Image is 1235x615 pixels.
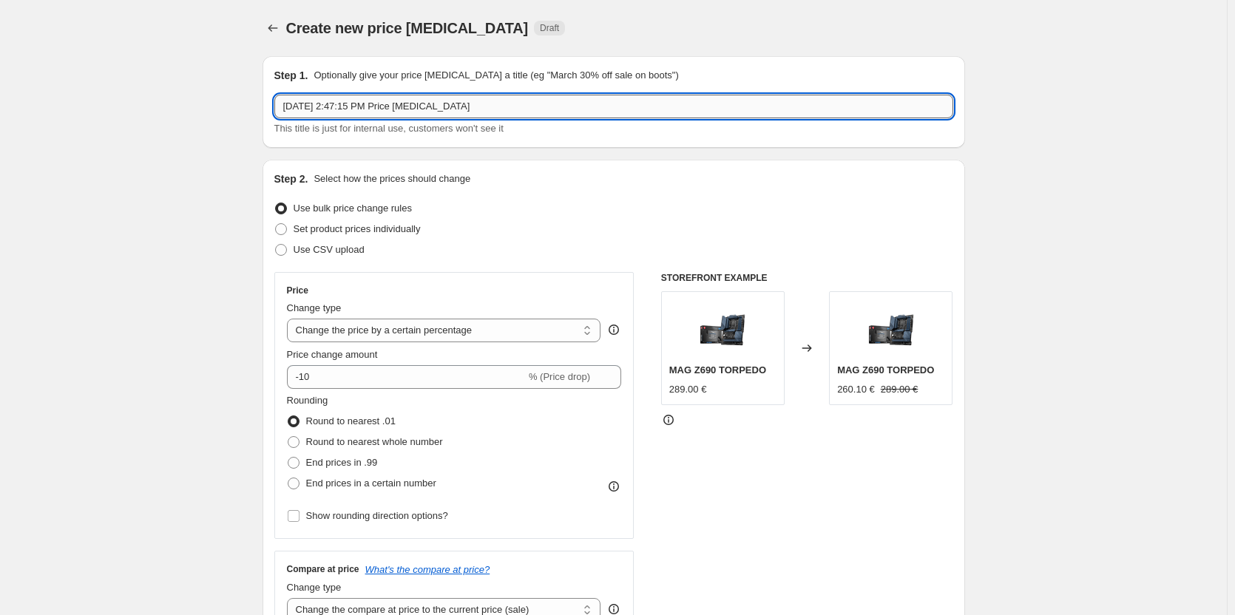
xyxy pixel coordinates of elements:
h6: STOREFRONT EXAMPLE [661,272,953,284]
span: End prices in .99 [306,457,378,468]
button: Price change jobs [263,18,283,38]
div: 289.00 € [669,382,707,397]
span: Use bulk price change rules [294,203,412,214]
strike: 289.00 € [881,382,918,397]
input: 30% off holiday sale [274,95,953,118]
h2: Step 2. [274,171,308,186]
span: Round to nearest .01 [306,415,396,427]
p: Select how the prices should change [314,171,470,186]
span: MAG Z690 TORPEDO [837,364,934,376]
button: What's the compare at price? [365,564,490,575]
span: Draft [540,22,559,34]
div: 260.10 € [837,382,875,397]
span: Use CSV upload [294,244,365,255]
span: This title is just for internal use, customers won't see it [274,123,504,134]
span: Rounding [287,395,328,406]
h3: Compare at price [287,563,359,575]
span: Show rounding direction options? [306,510,448,521]
h2: Step 1. [274,68,308,83]
span: End prices in a certain number [306,478,436,489]
h3: Price [287,285,308,296]
span: Round to nearest whole number [306,436,443,447]
div: help [606,322,621,337]
span: MAG Z690 TORPEDO [669,364,766,376]
img: MAG-Z690-TORPEDO_80x.png [862,299,921,359]
span: Set product prices individually [294,223,421,234]
span: Price change amount [287,349,378,360]
img: MAG-Z690-TORPEDO_80x.png [693,299,752,359]
span: Create new price [MEDICAL_DATA] [286,20,529,36]
span: Change type [287,302,342,313]
input: -15 [287,365,526,389]
p: Optionally give your price [MEDICAL_DATA] a title (eg "March 30% off sale on boots") [314,68,678,83]
span: % (Price drop) [529,371,590,382]
span: Change type [287,582,342,593]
